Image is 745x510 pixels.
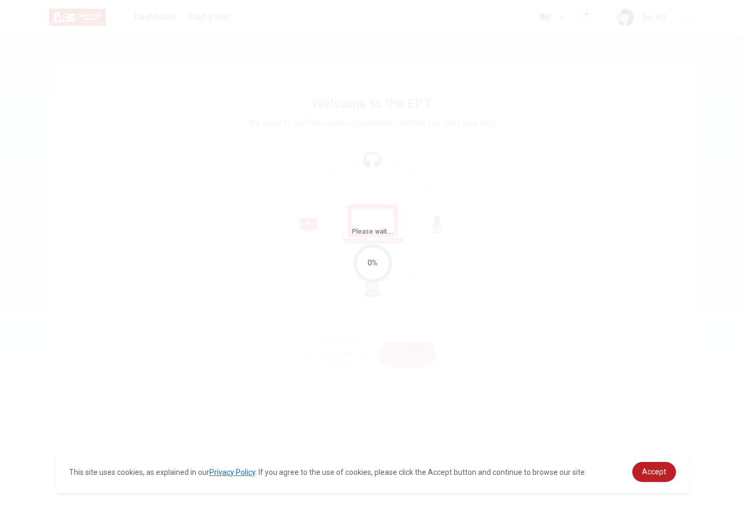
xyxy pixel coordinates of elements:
a: Privacy Policy [209,468,255,477]
div: cookieconsent [56,451,689,493]
span: Please wait... [352,228,393,235]
span: This site uses cookies, as explained in our . If you agree to the use of cookies, please click th... [69,468,586,477]
div: 0% [367,257,378,269]
a: dismiss cookie message [632,462,676,482]
span: Accept [642,467,666,476]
